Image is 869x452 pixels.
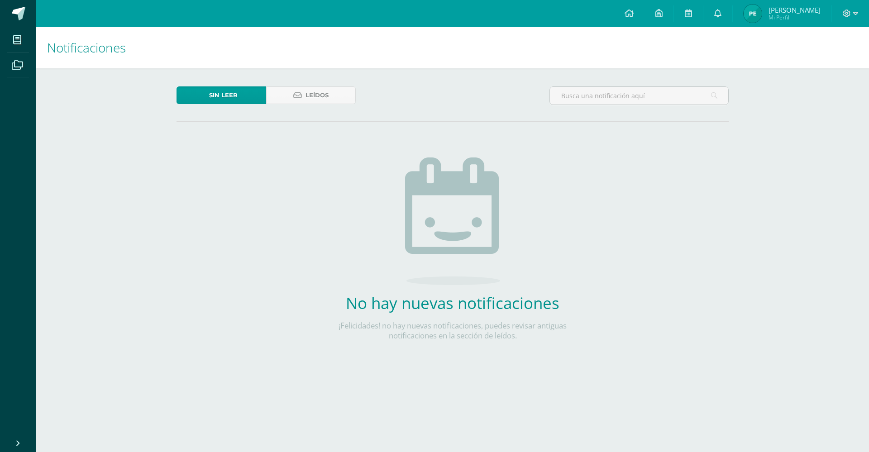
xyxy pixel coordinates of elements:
span: Notificaciones [47,39,126,56]
span: [PERSON_NAME] [769,5,821,14]
input: Busca una notificación aquí [550,87,728,105]
a: Sin leer [177,86,266,104]
span: Mi Perfil [769,14,821,21]
span: Sin leer [209,87,238,104]
h2: No hay nuevas notificaciones [319,292,586,314]
img: no_activities.png [405,157,500,285]
p: ¡Felicidades! no hay nuevas notificaciones, puedes revisar antiguas notificaciones en la sección ... [319,321,586,341]
a: Leídos [266,86,356,104]
span: Leídos [306,87,329,104]
img: 23ec1711212fb13d506ed84399d281dc.png [744,5,762,23]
